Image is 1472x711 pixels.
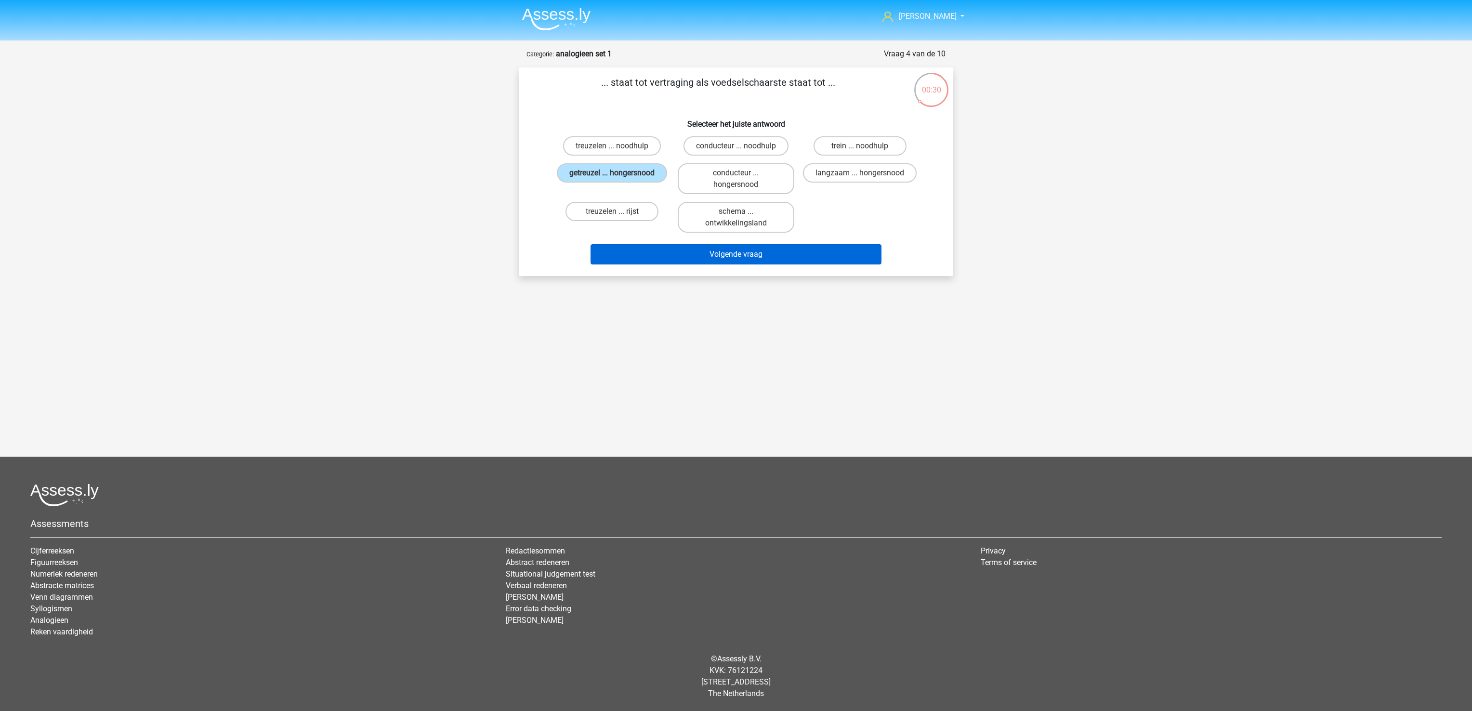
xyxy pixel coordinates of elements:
a: [PERSON_NAME] [506,592,564,602]
h6: Selecteer het juiste antwoord [534,112,938,129]
span: [PERSON_NAME] [899,12,957,21]
a: [PERSON_NAME] [879,11,958,22]
label: schema ... ontwikkelingsland [678,202,794,233]
a: Figuurreeksen [30,558,78,567]
a: Cijferreeksen [30,546,74,555]
label: getreuzel ... hongersnood [557,163,667,183]
div: © KVK: 76121224 [STREET_ADDRESS] The Netherlands [23,645,1449,707]
a: Redactiesommen [506,546,565,555]
a: Privacy [981,546,1006,555]
a: Reken vaardigheid [30,627,93,636]
a: Abstracte matrices [30,581,94,590]
a: Numeriek redeneren [30,569,98,579]
label: conducteur ... hongersnood [678,163,794,194]
label: trein ... noodhulp [814,136,907,156]
label: treuzelen ... noodhulp [563,136,661,156]
strong: analogieen set 1 [556,49,612,58]
a: Venn diagrammen [30,592,93,602]
a: Abstract redeneren [506,558,569,567]
h5: Assessments [30,518,1442,529]
p: ... staat tot vertraging als voedselschaarste staat tot ... [534,75,902,104]
img: Assessly [522,8,591,30]
div: 00:30 [913,72,949,96]
label: treuzelen ... rijst [565,202,658,221]
a: Syllogismen [30,604,72,613]
a: [PERSON_NAME] [506,616,564,625]
a: Terms of service [981,558,1037,567]
a: Verbaal redeneren [506,581,567,590]
a: Error data checking [506,604,571,613]
a: Assessly B.V. [717,654,762,663]
a: Situational judgement test [506,569,595,579]
button: Volgende vraag [591,244,882,264]
a: Analogieen [30,616,68,625]
label: conducteur ... noodhulp [683,136,789,156]
img: Assessly logo [30,484,99,506]
div: Vraag 4 van de 10 [884,48,946,60]
label: langzaam ... hongersnood [803,163,917,183]
small: Categorie: [526,51,554,58]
